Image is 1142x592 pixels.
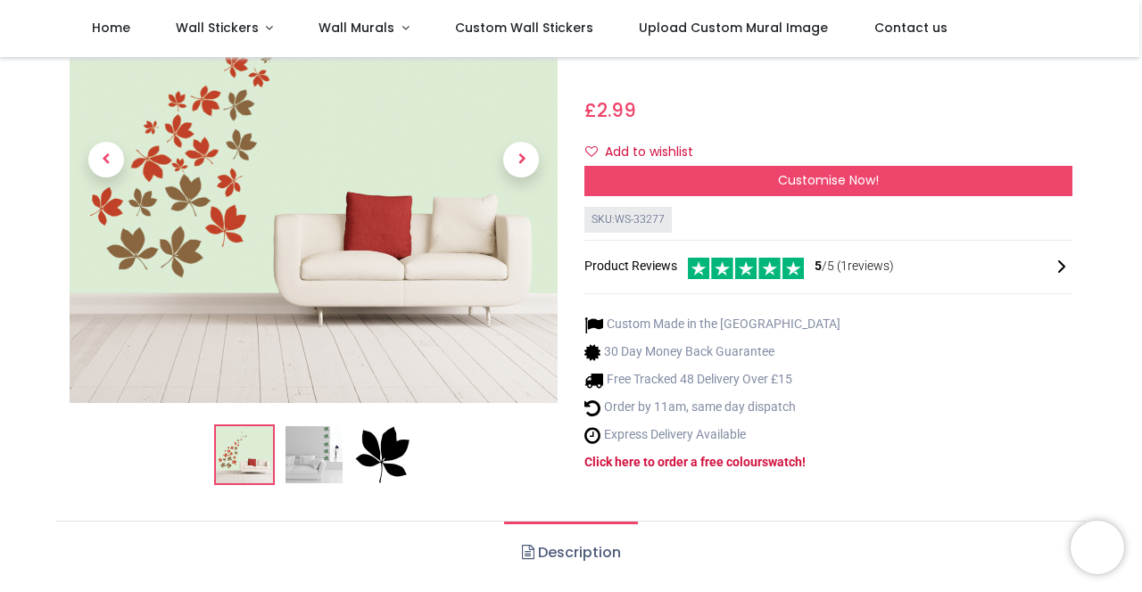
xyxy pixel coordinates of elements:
[355,426,412,483] img: WS-33277-03
[874,19,948,37] span: Contact us
[504,522,637,584] a: Description
[455,19,593,37] span: Custom Wall Stickers
[584,137,708,168] button: Add to wishlistAdd to wishlist
[319,19,394,37] span: Wall Murals
[802,455,806,469] a: !
[503,142,539,177] span: Next
[778,171,879,189] span: Customise Now!
[584,207,672,233] div: SKU: WS-33277
[815,258,894,275] span: /5 ( 1 reviews)
[584,426,840,445] li: Express Delivery Available
[1071,521,1124,574] iframe: Brevo live chat
[216,426,273,483] img: Sycamore Leaf Wall Sticker Pack
[584,255,1072,279] div: Product Reviews
[585,145,598,158] i: Add to wishlist
[597,97,636,123] span: 2.99
[584,371,840,390] li: Free Tracked 48 Delivery Over £15
[762,455,802,469] a: swatch
[584,343,840,362] li: 30 Day Money Back Guarantee
[92,19,130,37] span: Home
[88,142,124,177] span: Previous
[176,19,259,37] span: Wall Stickers
[584,97,636,123] span: £
[584,399,840,417] li: Order by 11am, same day dispatch
[584,455,762,469] a: Click here to order a free colour
[815,259,822,273] span: 5
[584,316,840,334] li: Custom Made in the [GEOGRAPHIC_DATA]
[285,426,343,483] img: WS-33277-02
[639,19,828,37] span: Upload Custom Mural Image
